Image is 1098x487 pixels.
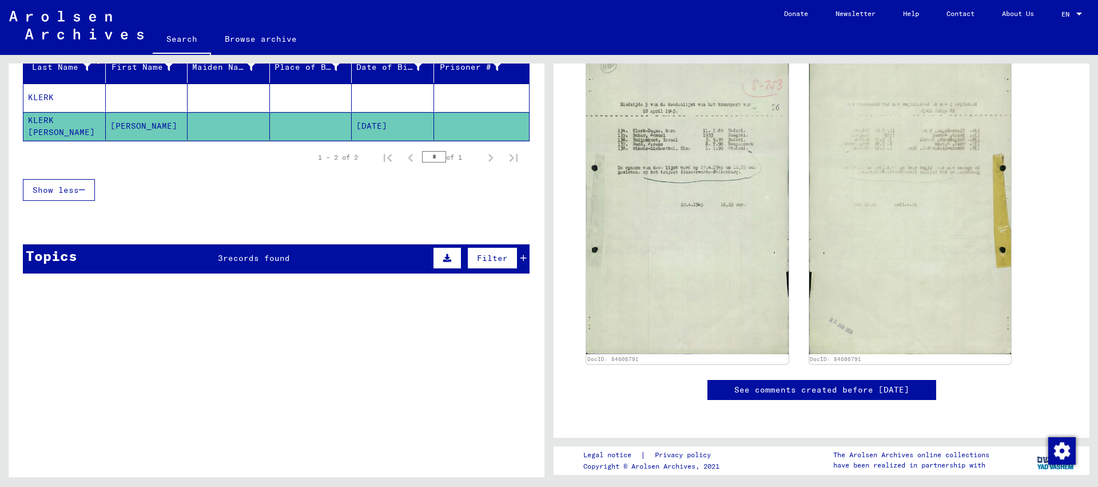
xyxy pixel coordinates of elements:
div: Last Name [28,58,105,76]
div: Last Name [28,61,91,73]
button: Next page [479,146,502,169]
mat-header-cell: Place of Birth [270,51,352,83]
span: EN [1061,10,1074,18]
span: 3 [218,253,223,263]
a: DocID: 84606791 [810,356,861,362]
mat-cell: KLERK [PERSON_NAME] [23,112,106,140]
div: First Name [110,58,188,76]
img: 002.jpg [809,53,1012,354]
mat-header-cell: Maiden Name [188,51,270,83]
div: Place of Birth [274,58,355,76]
span: records found [223,253,290,263]
button: Filter [467,247,518,269]
a: DocID: 84606791 [587,356,639,362]
mat-header-cell: First Name [106,51,188,83]
a: Search [153,25,211,55]
img: Change consent [1048,437,1076,465]
p: The Arolsen Archives online collections [833,450,989,460]
button: Last page [502,146,525,169]
button: First page [376,146,399,169]
mat-header-cell: Date of Birth [352,51,434,83]
div: | [583,449,725,461]
a: See comments created before [DATE] [734,384,909,396]
div: First Name [110,61,173,73]
div: Topics [26,246,77,266]
div: Place of Birth [274,61,340,73]
img: yv_logo.png [1035,446,1077,474]
img: 001.jpg [586,53,789,354]
mat-header-cell: Prisoner # [434,51,530,83]
div: Date of Birth [356,58,436,76]
span: Show less [33,185,79,195]
a: Browse archive [211,25,311,53]
div: of 1 [422,152,479,163]
button: Previous page [399,146,422,169]
div: 1 – 2 of 2 [318,152,358,163]
p: have been realized in partnership with [833,460,989,470]
mat-cell: KLERK [23,84,106,112]
mat-header-cell: Last Name [23,51,106,83]
a: Privacy policy [646,449,725,461]
a: Legal notice [583,449,640,461]
div: Prisoner # [439,61,502,73]
img: Arolsen_neg.svg [9,11,144,39]
p: Copyright © Arolsen Archives, 2021 [583,461,725,472]
div: Prisoner # [439,58,516,76]
mat-cell: [DATE] [352,112,434,140]
div: Maiden Name [192,61,255,73]
button: Show less [23,179,95,201]
div: Maiden Name [192,58,269,76]
div: Date of Birth [356,61,422,73]
span: Filter [477,253,508,263]
mat-cell: [PERSON_NAME] [106,112,188,140]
